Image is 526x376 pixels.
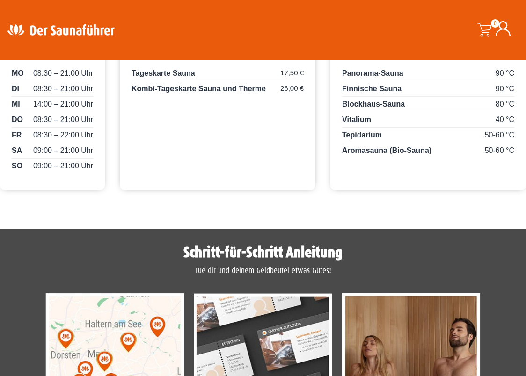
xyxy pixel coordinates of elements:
span: 26,00 € [280,83,304,94]
p: Tageskarte Sauna [131,68,304,81]
span: 08:30 – 22:00 Uhr [33,130,93,141]
span: DO [12,114,23,125]
span: Finnische Sauna [342,85,402,93]
span: 09:00 – 21:00 Uhr [33,145,93,156]
span: MO [12,68,24,79]
span: Aromasauna (Bio-Sauna) [342,146,431,154]
p: Tue dir und deinem Geldbeutel etwas Gutes! [5,265,521,277]
span: SO [12,160,22,172]
span: 14:00 – 21:00 Uhr [33,99,93,110]
span: FR [12,130,22,141]
span: 0 [491,19,499,28]
span: 09:00 – 21:00 Uhr [33,160,93,172]
span: Panorama-Sauna [342,69,403,77]
span: Blockhaus-Sauna [342,100,405,108]
span: 40 °C [496,114,514,125]
span: 80 °C [496,99,514,110]
span: 17,50 € [280,68,304,79]
span: SA [12,145,22,156]
h1: Schritt-für-Schritt Anleitung [5,245,521,260]
span: 90 °C [496,68,514,79]
span: MI [12,99,20,110]
span: 08:30 – 21:00 Uhr [33,83,93,94]
span: 08:30 – 21:00 Uhr [33,114,93,125]
span: 50-60 °C [485,130,514,141]
span: Vitalium [342,116,371,123]
span: 90 °C [496,83,514,94]
span: 50-60 °C [485,145,514,156]
span: Tepidarium [342,131,382,139]
span: DI [12,83,19,94]
span: 08:30 – 21:00 Uhr [33,68,93,79]
p: Kombi-Tageskarte Sauna und Therme [131,83,304,94]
